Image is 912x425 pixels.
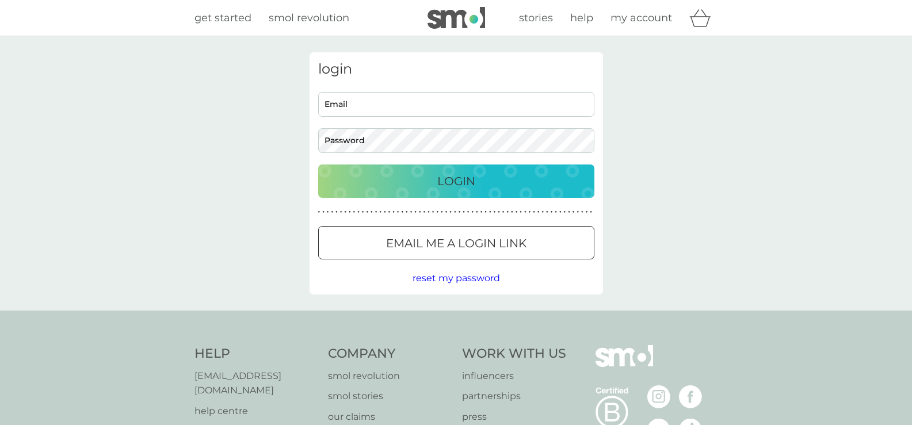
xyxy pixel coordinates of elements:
p: ● [340,209,342,215]
a: smol revolution [269,10,349,26]
p: ● [467,209,470,215]
p: ● [441,209,443,215]
p: ● [489,209,491,215]
p: ● [516,209,518,215]
p: ● [520,209,522,215]
p: ● [498,209,500,215]
span: stories [519,12,553,24]
h4: Company [328,345,451,363]
a: smol stories [328,389,451,404]
span: help [570,12,593,24]
span: smol revolution [269,12,349,24]
p: ● [449,209,452,215]
p: ● [414,209,417,215]
p: ● [353,209,356,215]
a: smol revolution [328,369,451,384]
h3: login [318,61,594,78]
button: reset my password [413,271,500,286]
p: ● [546,209,548,215]
p: ● [463,209,465,215]
img: smol [596,345,653,384]
p: ● [375,209,377,215]
p: ● [524,209,526,215]
button: Email me a login link [318,226,594,259]
img: visit the smol Instagram page [647,385,670,408]
h4: Help [194,345,317,363]
span: get started [194,12,251,24]
p: Login [437,172,475,190]
p: ● [371,209,373,215]
p: ● [459,209,461,215]
p: ● [586,209,588,215]
p: ● [432,209,434,215]
div: basket [689,6,718,29]
span: reset my password [413,273,500,284]
p: ● [428,209,430,215]
p: ● [577,209,579,215]
a: help centre [194,404,317,419]
p: ● [502,209,505,215]
p: ● [551,209,553,215]
a: help [570,10,593,26]
p: ● [529,209,531,215]
p: Email me a login link [386,234,526,252]
p: ● [392,209,395,215]
a: partnerships [462,389,566,404]
p: ● [494,209,496,215]
p: ● [331,209,333,215]
p: ● [397,209,399,215]
p: ● [573,209,575,215]
h4: Work With Us [462,345,566,363]
p: ● [541,209,544,215]
p: ● [436,209,438,215]
p: ● [349,209,351,215]
p: ● [506,209,509,215]
p: ● [471,209,474,215]
p: ● [590,209,592,215]
p: ● [537,209,540,215]
a: stories [519,10,553,26]
p: ● [384,209,386,215]
span: my account [610,12,672,24]
p: ● [344,209,346,215]
p: ● [366,209,368,215]
p: ● [410,209,413,215]
p: ● [559,209,562,215]
p: ● [480,209,483,215]
a: get started [194,10,251,26]
a: [EMAIL_ADDRESS][DOMAIN_NAME] [194,369,317,398]
p: ● [511,209,513,215]
p: ● [327,209,329,215]
p: ● [401,209,403,215]
a: influencers [462,369,566,384]
a: press [462,409,566,424]
p: ● [454,209,456,215]
p: ● [335,209,338,215]
p: ● [564,209,566,215]
p: ● [484,209,487,215]
p: ● [318,209,320,215]
p: ● [357,209,360,215]
button: Login [318,164,594,198]
a: my account [610,10,672,26]
p: ● [406,209,408,215]
img: smol [428,7,485,29]
p: ● [533,209,535,215]
p: ● [555,209,557,215]
p: ● [581,209,583,215]
p: ● [423,209,426,215]
a: our claims [328,409,451,424]
img: visit the smol Facebook page [679,385,702,408]
p: ● [445,209,448,215]
p: ● [362,209,364,215]
p: ● [379,209,381,215]
p: ● [568,209,570,215]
